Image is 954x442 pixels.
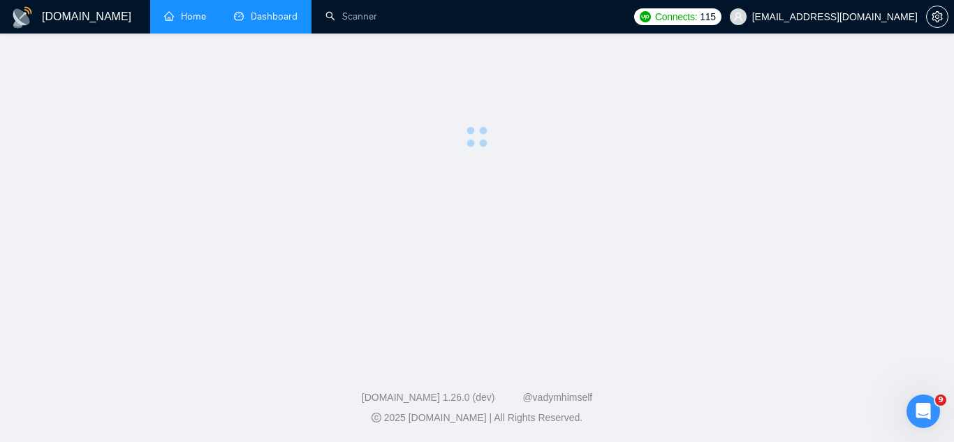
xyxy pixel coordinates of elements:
span: Dashboard [251,10,298,22]
span: 115 [700,9,715,24]
a: [DOMAIN_NAME] 1.26.0 (dev) [362,392,495,403]
span: dashboard [234,11,244,21]
iframe: Intercom live chat [907,395,940,428]
span: setting [927,11,948,22]
span: copyright [372,413,381,422]
div: 2025 [DOMAIN_NAME] | All Rights Reserved. [11,411,943,425]
img: logo [11,6,34,29]
button: setting [926,6,948,28]
span: Connects: [655,9,697,24]
a: homeHome [164,10,206,22]
span: 9 [935,395,946,406]
a: searchScanner [325,10,377,22]
a: @vadymhimself [522,392,592,403]
a: setting [926,11,948,22]
img: upwork-logo.png [640,11,651,22]
span: user [733,12,743,22]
